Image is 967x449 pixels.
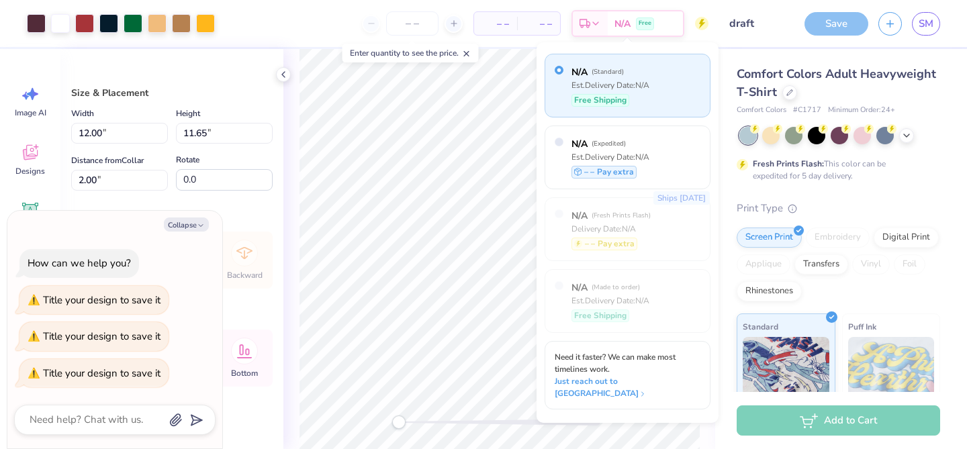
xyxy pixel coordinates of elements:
[737,228,802,248] div: Screen Print
[43,330,160,343] div: Title your design to save it
[386,11,439,36] input: – –
[874,228,939,248] div: Digital Print
[753,158,824,169] strong: Fresh Prints Flash:
[571,79,649,91] div: Est. Delivery Date: N/A
[737,201,940,216] div: Print Type
[592,67,624,77] span: ( Standard )
[592,139,626,148] span: ( Expedited )
[555,352,676,375] span: Need it faster? We can make most timelines work.
[571,238,637,250] div: Pay extra
[919,16,933,32] span: SM
[28,256,131,270] div: How can we help you?
[43,293,160,307] div: Title your design to save it
[719,10,784,37] input: Untitled Design
[571,281,588,295] span: N/A
[848,337,935,404] img: Puff Ink
[828,105,895,116] span: Minimum Order: 24 +
[793,105,821,116] span: # C1717
[176,152,199,168] label: Rotate
[71,152,144,168] label: Distance from Collar
[743,319,778,334] span: Standard
[737,254,790,275] div: Applique
[743,337,829,404] img: Standard
[71,86,273,100] div: Size & Placement
[574,309,627,321] span: Free Shipping
[585,238,595,250] span: – –
[555,375,700,399] span: Just reach out to [GEOGRAPHIC_DATA]
[852,254,890,275] div: Vinyl
[912,12,940,36] a: SM
[571,65,588,79] span: N/A
[753,158,918,182] div: This color can be expedited for 5 day delivery.
[71,105,94,121] label: Width
[342,44,479,62] div: Enter quantity to see the price.
[571,295,649,307] div: Est. Delivery Date: N/A
[176,105,200,121] label: Height
[482,17,509,31] span: – –
[571,166,637,179] div: Pay extra
[231,368,258,379] span: Bottom
[164,217,209,232] button: Collapse
[639,19,651,28] span: Free
[614,17,631,31] span: N/A
[737,66,936,100] span: Comfort Colors Adult Heavyweight T-Shirt
[15,107,46,118] span: Image AI
[571,209,588,223] span: N/A
[806,228,870,248] div: Embroidery
[848,319,876,334] span: Puff Ink
[574,94,627,106] span: Free Shipping
[794,254,848,275] div: Transfers
[737,105,786,116] span: Comfort Colors
[571,137,588,151] span: N/A
[592,283,640,292] span: ( Made to order )
[525,17,552,31] span: – –
[584,166,594,178] span: – –
[571,151,649,163] div: Est. Delivery Date: N/A
[571,223,651,235] div: Delivery Date: N/A
[43,366,160,380] div: Title your design to save it
[592,211,651,220] span: ( Fresh Prints Flash )
[737,281,802,301] div: Rhinestones
[894,254,925,275] div: Foil
[392,415,406,429] div: Accessibility label
[15,166,45,177] span: Designs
